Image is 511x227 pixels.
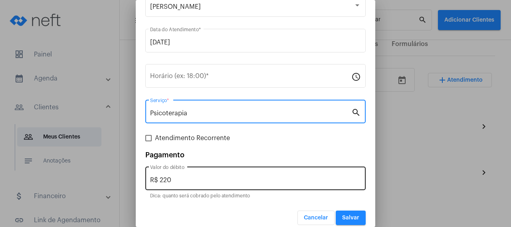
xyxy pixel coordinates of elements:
span: Atendimento Recorrente [155,133,230,143]
span: Salvar [342,215,359,221]
button: Salvar [336,211,366,225]
mat-hint: Dica: quanto será cobrado pelo atendimento [150,193,250,199]
button: Cancelar [297,211,335,225]
span: Cancelar [304,215,328,221]
span: [PERSON_NAME] [150,4,201,10]
input: Horário [150,74,351,81]
mat-icon: schedule [351,72,361,81]
input: Pesquisar serviço [150,110,351,117]
span: Pagamento [145,151,184,159]
mat-icon: search [351,107,361,117]
input: Valor [150,177,361,184]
